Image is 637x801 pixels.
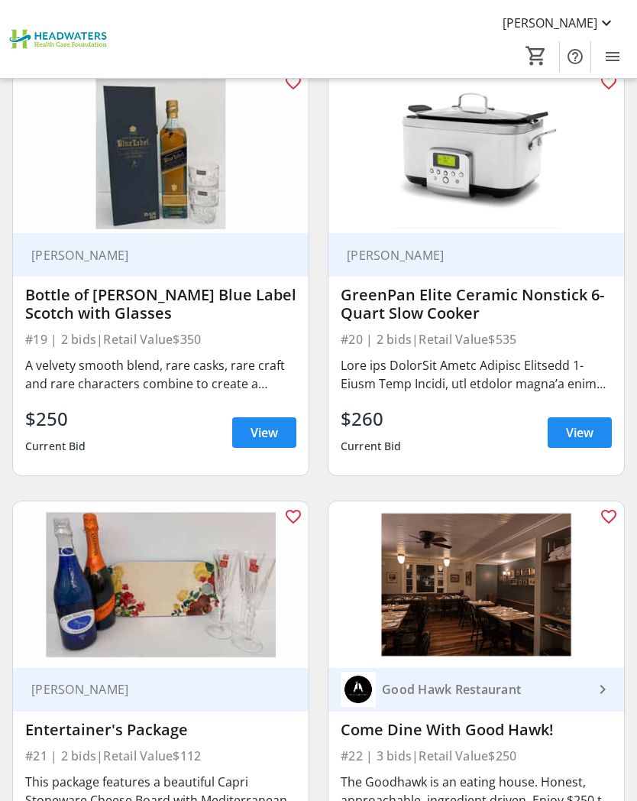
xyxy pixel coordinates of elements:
img: Good Hawk Restaurant [341,672,376,707]
button: Help [560,41,590,72]
a: View [232,417,296,448]
img: Entertainer's Package [13,501,309,668]
div: [PERSON_NAME] [25,248,278,263]
div: A velvety smooth blend, rare casks, rare craft and rare characters combine to create a vibrant Sc... [25,356,296,393]
mat-icon: favorite_outline [600,73,618,92]
div: Good Hawk Restaurant [376,682,593,697]
span: [PERSON_NAME] [503,14,597,32]
div: Current Bid [25,433,86,460]
div: Bottle of [PERSON_NAME] Blue Label Scotch with Glasses [25,286,296,323]
div: [PERSON_NAME] [25,682,278,697]
div: #20 | 2 bids | Retail Value $535 [341,329,612,350]
div: #22 | 3 bids | Retail Value $250 [341,745,612,767]
mat-icon: favorite_outline [284,508,302,526]
button: [PERSON_NAME] [490,11,628,35]
div: $250 [25,405,86,433]
button: Cart [522,42,550,70]
div: GreenPan Elite Ceramic Nonstick 6-Quart Slow Cooker [341,286,612,323]
a: View [548,417,612,448]
div: Come Dine With Good Hawk! [341,721,612,739]
img: Headwaters Health Care Foundation's Logo [9,11,111,68]
div: Entertainer's Package [25,721,296,739]
div: #19 | 2 bids | Retail Value $350 [25,329,296,350]
mat-icon: favorite_outline [600,508,618,526]
span: View [566,423,593,442]
img: Come Dine With Good Hawk! [328,501,624,668]
div: $260 [341,405,402,433]
div: Lore ips DolorSit Ametc Adipisc Elitsedd 1-Eiusm Temp Incidi, utl etdolor magna’a enimad mi ve qu... [341,356,612,393]
div: [PERSON_NAME] [341,248,593,263]
mat-icon: keyboard_arrow_right [593,680,612,699]
button: Menu [597,41,628,72]
mat-icon: favorite_outline [284,73,302,92]
span: View [251,423,278,442]
img: Bottle of Johnny Walker Blue Label Scotch with Glasses [13,67,309,234]
img: GreenPan Elite Ceramic Nonstick 6-Quart Slow Cooker [328,67,624,234]
div: Current Bid [341,433,402,460]
a: Good Hawk Restaurant Good Hawk Restaurant [328,668,624,712]
div: #21 | 2 bids | Retail Value $112 [25,745,296,767]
